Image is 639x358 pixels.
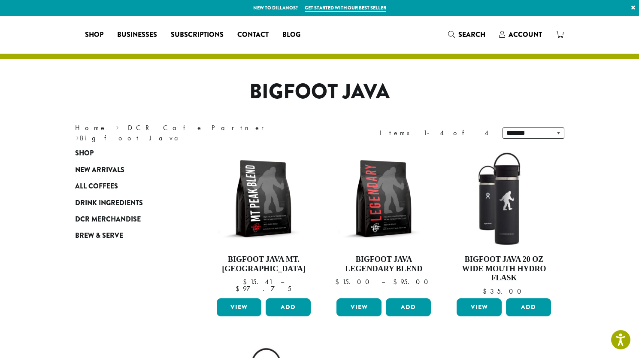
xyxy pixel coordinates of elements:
div: Items 1-4 of 4 [380,128,490,138]
span: New Arrivals [75,165,124,176]
a: Bigfoot Java Legendary Blend [334,149,433,295]
button: Add [266,298,311,316]
a: View [217,298,262,316]
nav: Breadcrumb [75,123,307,143]
span: Shop [85,30,103,40]
button: Add [386,298,431,316]
a: Drink Ingredients [75,194,178,211]
h4: Bigfoot Java Legendary Blend [334,255,433,273]
a: Bigfoot Java Mt. [GEOGRAPHIC_DATA] [215,149,313,295]
h4: Bigfoot Java 20 oz Wide Mouth Hydro Flask [454,255,553,283]
a: View [336,298,382,316]
bdi: 15.00 [335,277,373,286]
span: – [281,277,284,286]
a: Get started with our best seller [305,4,386,12]
span: All Coffees [75,181,118,192]
a: Search [441,27,492,42]
a: DCR Cafe Partner [128,123,270,132]
h4: Bigfoot Java Mt. [GEOGRAPHIC_DATA] [215,255,313,273]
a: Home [75,123,107,132]
a: Bigfoot Java 20 oz Wide Mouth Hydro Flask $35.00 [454,149,553,295]
img: BFJ_MtPeak_12oz-300x300.png [214,149,313,248]
a: Shop [75,145,178,161]
bdi: 15.41 [243,277,273,286]
span: $ [236,284,243,293]
bdi: 35.00 [483,287,525,296]
span: $ [335,277,342,286]
span: Contact [237,30,269,40]
span: – [382,277,385,286]
bdi: 95.00 [393,277,432,286]
span: Businesses [117,30,157,40]
span: › [116,120,119,133]
h1: Bigfoot Java [69,79,571,104]
a: Brew & Serve [75,228,178,244]
span: Subscriptions [171,30,224,40]
span: Brew & Serve [75,231,123,241]
span: $ [393,277,400,286]
span: $ [243,277,250,286]
a: DCR Merchandise [75,211,178,228]
a: View [457,298,502,316]
a: All Coffees [75,178,178,194]
span: Search [458,30,485,39]
span: › [76,130,79,143]
span: Drink Ingredients [75,198,143,209]
span: Shop [75,148,94,159]
span: Account [509,30,542,39]
a: Shop [78,28,110,42]
span: Blog [282,30,300,40]
img: LO2867-BFJ-Hydro-Flask-20oz-WM-wFlex-Sip-Lid-Black-300x300.jpg [454,149,553,248]
span: DCR Merchandise [75,214,141,225]
img: BFJ_Legendary_12oz-300x300.png [334,149,433,248]
bdi: 97.75 [236,284,291,293]
a: New Arrivals [75,162,178,178]
button: Add [506,298,551,316]
span: $ [483,287,490,296]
